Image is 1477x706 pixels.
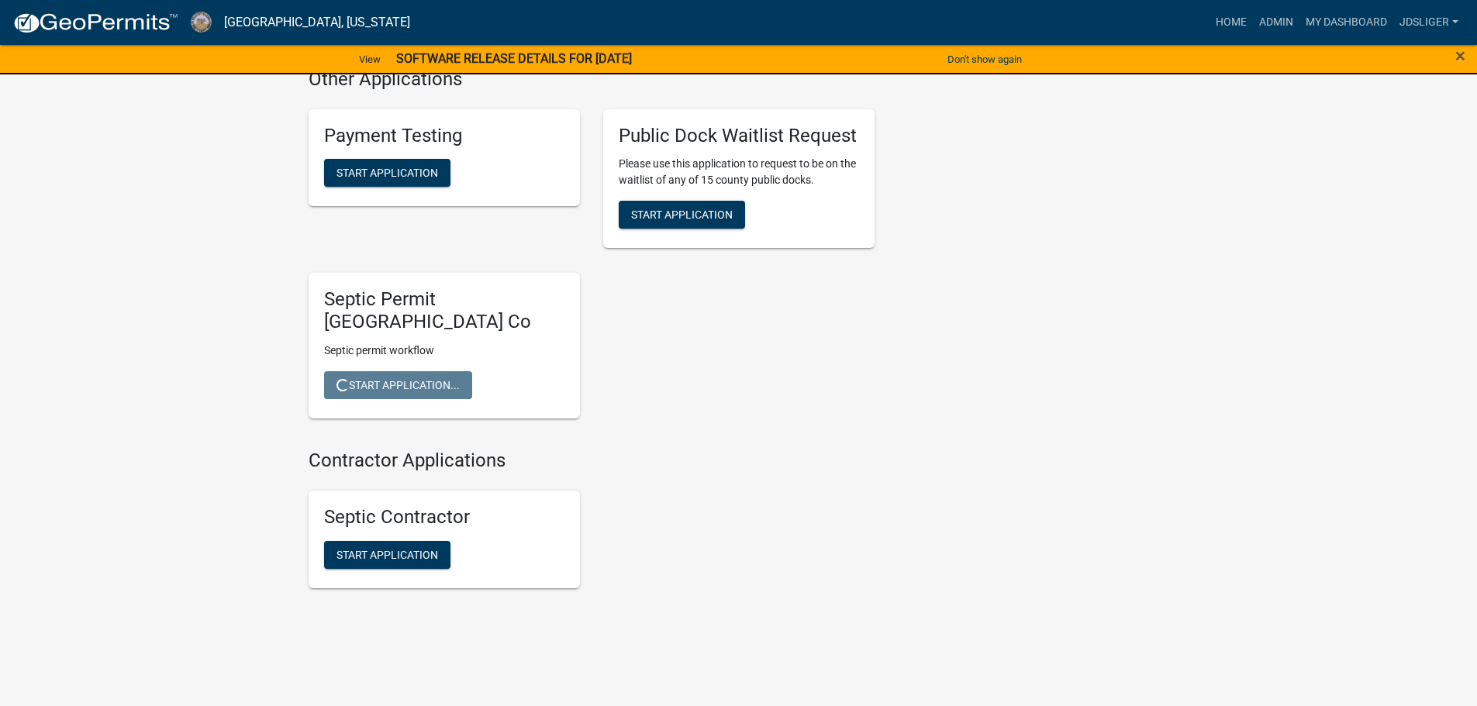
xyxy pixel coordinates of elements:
h4: Other Applications [309,68,875,91]
button: Start Application [619,201,745,229]
wm-workflow-list-section: Contractor Applications [309,449,875,601]
button: Start Application [324,159,450,187]
h5: Septic Permit [GEOGRAPHIC_DATA] Co [324,288,564,333]
button: Close [1455,46,1465,65]
span: Start Application [336,167,438,179]
p: Please use this application to request to be on the waitlist of any of 15 county public docks. [619,156,859,188]
span: × [1455,45,1465,67]
img: Cerro Gordo County, Iowa [191,12,212,33]
button: Don't show again [941,46,1028,72]
button: Start Application [324,541,450,569]
h5: Septic Contractor [324,506,564,529]
button: Start Application... [324,371,472,399]
h4: Contractor Applications [309,449,875,472]
span: Start Application [336,548,438,560]
wm-workflow-list-section: Other Applications [309,68,875,431]
a: Home [1210,8,1253,37]
p: Septic permit workflow [324,343,564,359]
a: View [353,46,387,72]
a: Admin [1253,8,1299,37]
span: Start Application [631,208,733,221]
strong: SOFTWARE RELEASE DETAILS FOR [DATE] [396,51,632,66]
span: Start Application... [336,379,460,391]
a: [GEOGRAPHIC_DATA], [US_STATE] [224,9,410,36]
a: JDSliger [1393,8,1465,37]
h5: Payment Testing [324,125,564,147]
h5: Public Dock Waitlist Request [619,125,859,147]
a: My Dashboard [1299,8,1393,37]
